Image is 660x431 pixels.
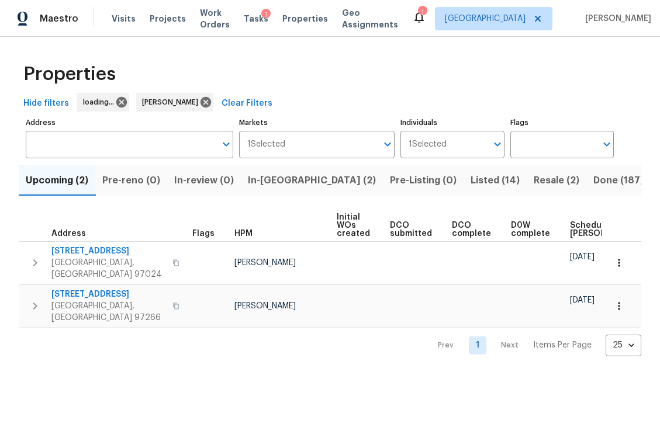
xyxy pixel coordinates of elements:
span: Properties [282,13,328,25]
span: [PERSON_NAME] [234,302,296,310]
span: [PERSON_NAME] [580,13,651,25]
p: Items Per Page [533,339,592,351]
span: Listed (14) [471,172,520,189]
span: Properties [23,68,116,80]
label: Address [26,119,233,126]
div: loading... [77,93,129,112]
button: Clear Filters [217,93,277,114]
span: DCO submitted [390,221,432,238]
span: Projects [150,13,186,25]
span: [STREET_ADDRESS] [51,245,165,257]
span: [PERSON_NAME] [142,96,203,108]
div: 25 [606,330,641,360]
label: Individuals [400,119,504,126]
span: In-review (0) [174,172,234,189]
span: [GEOGRAPHIC_DATA] [445,13,526,25]
span: [STREET_ADDRESS] [51,289,165,300]
span: HPM [234,230,253,238]
span: [DATE] [570,296,595,304]
span: Hide filters [23,96,69,111]
nav: Pagination Navigation [427,335,641,356]
span: Clear Filters [222,96,272,111]
span: Work Orders [200,7,230,30]
span: [DATE] [570,253,595,261]
span: Resale (2) [534,172,579,189]
label: Markets [239,119,395,126]
span: 1 Selected [247,140,285,150]
span: Maestro [40,13,78,25]
span: [PERSON_NAME] [234,259,296,267]
span: loading... [83,96,119,108]
span: Tasks [244,15,268,23]
span: D0W complete [511,221,550,238]
span: Pre-reno (0) [102,172,160,189]
span: Pre-Listing (0) [390,172,457,189]
span: DCO complete [452,221,491,238]
span: Flags [192,230,215,238]
button: Open [599,136,615,152]
span: Geo Assignments [342,7,398,30]
label: Flags [510,119,614,126]
button: Open [489,136,506,152]
span: In-[GEOGRAPHIC_DATA] (2) [248,172,376,189]
span: [GEOGRAPHIC_DATA], [GEOGRAPHIC_DATA] 97266 [51,300,165,324]
button: Open [379,136,396,152]
span: Visits [112,13,136,25]
a: Goto page 1 [469,336,486,354]
button: Open [218,136,234,152]
span: Initial WOs created [337,213,370,238]
div: [PERSON_NAME] [136,93,213,112]
span: Address [51,230,86,238]
div: 1 [261,9,271,20]
div: 1 [418,7,426,19]
span: Upcoming (2) [26,172,88,189]
span: Scheduled [PERSON_NAME] [570,221,636,238]
span: 1 Selected [409,140,447,150]
span: Done (187) [593,172,644,189]
button: Hide filters [19,93,74,114]
span: [GEOGRAPHIC_DATA], [GEOGRAPHIC_DATA] 97024 [51,257,165,280]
